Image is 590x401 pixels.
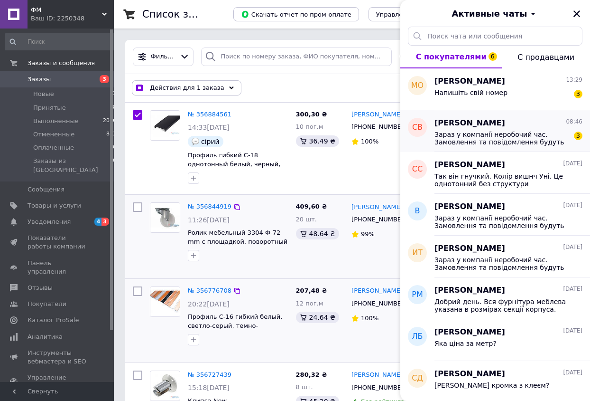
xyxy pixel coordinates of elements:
[33,130,74,139] span: Отмененные
[296,300,323,307] span: 12 пог.м
[351,384,408,391] span: [PHONE_NUMBER]
[412,164,423,175] span: СС
[452,8,527,20] span: Активные чаты
[427,8,563,20] button: Активные чаты
[412,289,423,300] span: рм
[434,131,569,146] span: Зараз у компанії неробочий час. Замовлення та повідомлення будуть оброблені з 10:00 найближчого р...
[351,110,403,119] a: [PERSON_NAME]
[434,89,507,96] span: Напишіть свій номер
[434,327,505,338] span: [PERSON_NAME]
[296,228,339,239] div: 48.64 ₴
[113,157,116,174] span: 0
[188,300,230,308] span: 20:22[DATE]
[489,52,497,61] span: 6
[517,53,574,62] span: С продавцами
[563,327,582,335] span: [DATE]
[28,75,51,84] span: Заказы
[150,110,180,141] a: Фото товару
[151,52,176,61] span: Фильтры
[434,243,505,254] span: [PERSON_NAME]
[563,201,582,210] span: [DATE]
[28,316,79,325] span: Каталог ProSale
[241,10,351,19] span: Скачать отчет по пром-оплате
[571,8,582,19] button: Закрыть
[412,122,423,133] span: СВ
[296,312,339,323] div: 24.64 ₴
[296,203,327,210] span: 409,60 ₴
[28,59,95,67] span: Заказы и сообщения
[188,371,231,378] a: № 356727439
[434,256,569,271] span: Зараз у компанії неробочий час. Замовлення та повідомлення будуть оброблені з 10:00 найближчого р...
[33,143,74,152] span: Оплаченные
[361,315,378,322] span: 100%
[113,90,116,98] span: 3
[33,104,66,112] span: Принятые
[574,132,582,140] span: 3
[150,111,180,140] img: Фото товару
[400,319,590,361] button: ЛБ[PERSON_NAME][DATE]Яка ціна за метр?
[201,138,220,145] span: сірий
[103,117,116,125] span: 2036
[150,287,180,316] img: Фото товару
[400,194,590,236] button: В[PERSON_NAME][DATE]Зараз у компанії неробочий час. Замовлення та повідомлення будуть оброблені з...
[566,118,582,126] span: 08:46
[296,287,327,294] span: 207,48 ₴
[28,234,88,251] span: Показатели работы компании
[408,27,582,46] input: Поиск чата или сообщения
[33,117,79,125] span: Выполненные
[296,216,317,223] span: 20 шт.
[400,277,590,319] button: рм[PERSON_NAME][DATE]Добрий день. Вся фурнітура меблева указана в розмірах секції корпуса. сушарк...
[296,135,339,147] div: 36.49 ₴
[150,203,180,232] img: Фото товару
[150,286,180,317] a: Фото товару
[31,6,102,14] span: ФМ
[563,285,582,293] span: [DATE]
[33,157,113,174] span: Заказы из [GEOGRAPHIC_DATA]
[434,369,505,380] span: [PERSON_NAME]
[142,9,224,20] h1: Список заказов
[411,80,424,91] span: МО
[201,48,392,66] input: Поиск по номеру заказа, ФИО покупателя, номеру телефона, Email, номеру накладной
[296,123,323,130] span: 10 пог.м
[376,11,451,18] span: Управление статусами
[351,286,403,296] a: [PERSON_NAME]
[188,124,230,131] span: 14:33[DATE]
[28,300,66,308] span: Покупатели
[563,369,582,377] span: [DATE]
[434,118,505,129] span: [PERSON_NAME]
[574,90,582,98] span: 3
[188,229,287,254] span: Ролик мебельный 3304 Ф-72 mm с площадкой, поворотный h-87мм
[150,371,180,401] a: Фото товару
[28,201,81,210] span: Товары и услуги
[351,371,403,380] a: [PERSON_NAME]
[28,333,63,341] span: Аналитика
[188,287,231,294] a: № 356776708
[296,383,313,391] span: 8 шт.
[400,46,502,68] button: С покупателями6
[351,216,408,223] span: [PHONE_NUMBER]
[233,7,359,21] button: Скачать отчет по пром-оплате
[188,313,282,347] a: Профиль C-16 гибкий белый, светло-серый, темно-коричневый, бук УНИ, клен УНИ, зеленый, красный
[94,218,102,226] span: 4
[434,160,505,171] span: [PERSON_NAME]
[33,90,54,98] span: Новые
[188,152,280,185] a: Профиль гибкий С-18 однотонный белый, черный, серый, венге УНИ, дуб молочный УНИ
[5,33,117,50] input: Поиск
[113,104,116,112] span: 8
[434,76,505,87] span: [PERSON_NAME]
[28,373,88,391] span: Управление сайтом
[412,373,423,384] span: СД
[28,218,71,226] span: Уведомления
[150,202,180,233] a: Фото товару
[361,138,378,145] span: 100%
[434,285,505,296] span: [PERSON_NAME]
[188,111,231,118] a: № 356884561
[415,206,420,217] span: В
[296,111,327,118] span: 300,30 ₴
[296,371,327,378] span: 280,32 ₴
[502,46,590,68] button: С продавцами
[31,14,114,23] div: Ваш ID: 2250348
[434,382,549,389] span: [PERSON_NAME] кромка з клеєм?
[434,172,569,188] span: Так він гнучкий. Колір вишнч Уні. Це однотонний без структури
